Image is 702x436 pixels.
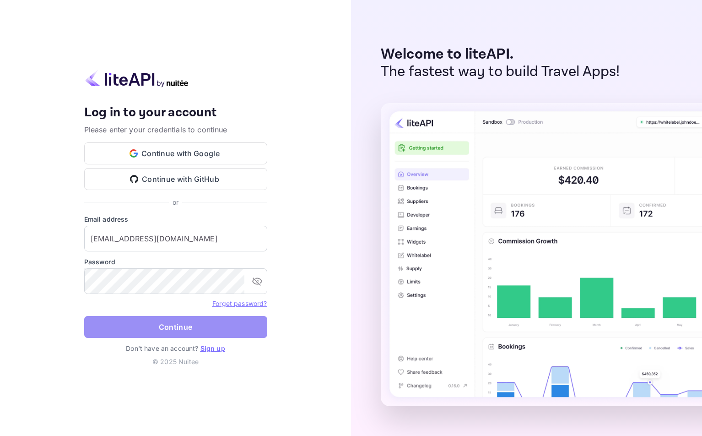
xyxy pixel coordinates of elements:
[84,124,267,135] p: Please enter your credentials to continue
[248,272,266,290] button: toggle password visibility
[84,343,267,353] p: Don't have an account?
[84,316,267,338] button: Continue
[84,257,267,267] label: Password
[84,70,189,87] img: liteapi
[200,344,225,352] a: Sign up
[84,357,267,366] p: © 2025 Nuitee
[84,142,267,164] button: Continue with Google
[84,214,267,224] label: Email address
[212,299,267,308] a: Forget password?
[212,300,267,307] a: Forget password?
[84,105,267,121] h4: Log in to your account
[84,168,267,190] button: Continue with GitHub
[381,63,620,81] p: The fastest way to build Travel Apps!
[381,46,620,63] p: Welcome to liteAPI.
[84,226,267,251] input: Enter your email address
[173,197,178,207] p: or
